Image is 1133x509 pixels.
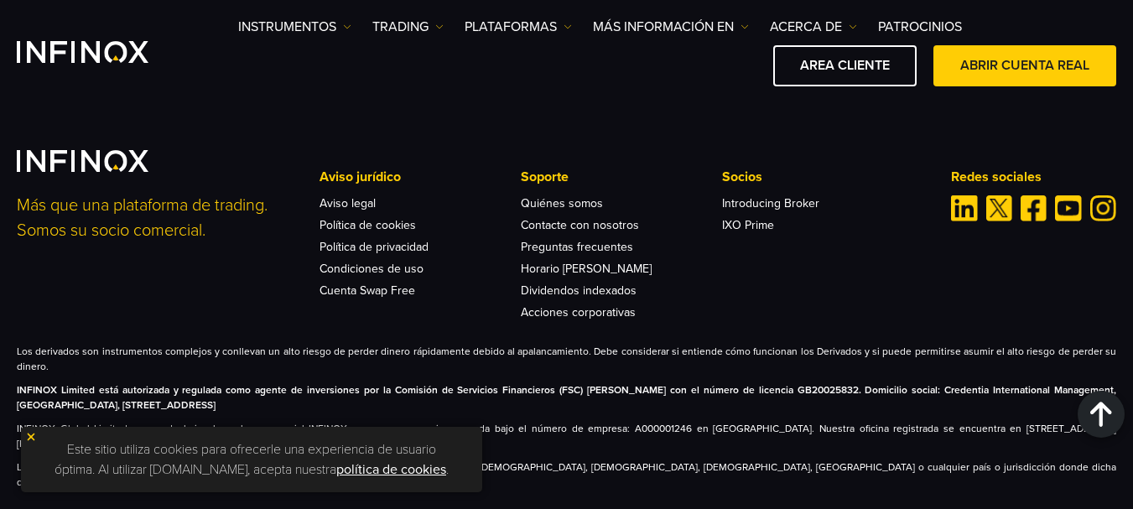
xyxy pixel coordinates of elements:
[521,167,722,187] p: Soporte
[17,344,1116,374] p: Los derivados son instrumentos complejos y conllevan un alto riesgo de perder dinero rápidamente ...
[722,196,819,210] a: Introducing Broker
[521,305,636,319] a: Acciones corporativas
[1055,195,1081,221] a: Youtube
[336,461,446,478] a: política de cookies
[521,196,603,210] a: Quiénes somos
[933,45,1116,86] a: ABRIR CUENTA REAL
[320,196,376,210] a: Aviso legal
[951,195,977,221] a: Linkedin
[17,421,1116,451] p: INFINOX Global Limited, operando bajo el nombre comercial INFINOX, es una empresa incorporada baj...
[465,17,572,37] a: PLATAFORMAS
[773,45,917,86] a: AREA CLIENTE
[25,431,37,443] img: yellow close icon
[320,218,416,232] a: Política de cookies
[238,17,351,37] a: Instrumentos
[320,262,424,276] a: Condiciones de uso
[770,17,857,37] a: ACERCA DE
[320,240,429,254] a: Política de privacidad
[17,193,292,243] p: Más que una plataforma de trading. Somos su socio comercial.
[521,283,637,298] a: Dividendos indexados
[17,384,1116,411] strong: INFINOX Limited está autorizada y regulada como agente de inversiones por la Comisión de Servicio...
[521,218,639,232] a: Contacte con nosotros
[372,17,444,37] a: TRADING
[521,240,633,254] a: Preguntas frecuentes
[951,167,1116,187] p: Redes sociales
[722,218,774,232] a: IXO Prime
[521,262,652,276] a: Horario [PERSON_NAME]
[593,17,749,37] a: Más información en
[29,435,474,484] p: Este sitio utiliza cookies para ofrecerle una experiencia de usuario óptima. Al utilizar [DOMAIN_...
[986,195,1012,221] a: Twitter
[320,283,415,298] a: Cuenta Swap Free
[17,460,1116,490] p: Las informaciones en este sitio de internet no están dirigida a residentes de [GEOGRAPHIC_DATA], ...
[722,167,923,187] p: Socios
[320,167,521,187] p: Aviso jurídico
[1021,195,1047,221] a: Facebook
[878,17,962,37] a: Patrocinios
[17,41,188,63] a: INFINOX Logo
[1090,195,1116,221] a: Instagram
